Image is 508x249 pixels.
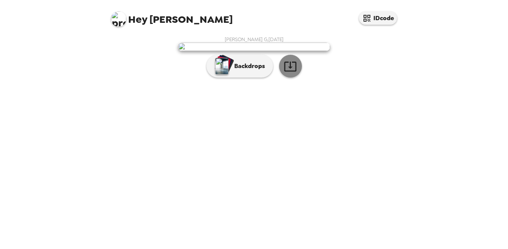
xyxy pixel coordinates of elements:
img: profile pic [111,11,126,27]
p: Backdrops [230,62,265,71]
img: user [178,43,330,51]
span: [PERSON_NAME] G , [DATE] [225,36,284,43]
button: IDcode [359,11,397,25]
span: Hey [128,13,147,26]
span: [PERSON_NAME] [111,8,233,25]
button: Backdrops [206,55,273,78]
